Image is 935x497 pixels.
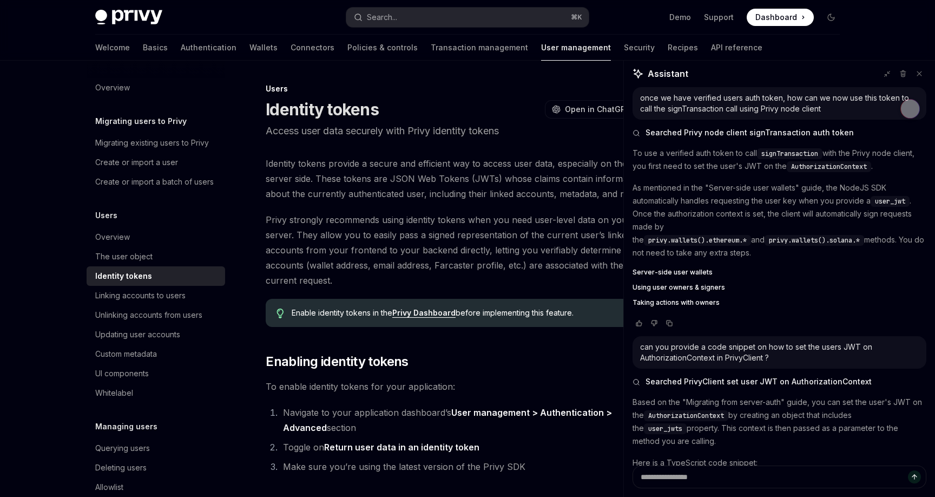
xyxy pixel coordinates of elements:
li: Toggle on [280,440,656,455]
span: AuthorizationContext [648,411,724,420]
span: Enabling identity tokens [266,353,409,370]
button: Copy chat response [663,318,676,329]
a: Querying users [87,439,225,458]
strong: Return user data in an identity token [324,442,479,453]
div: Create or import a user [95,156,178,169]
textarea: Ask a question... [633,466,926,488]
span: signTransaction [761,149,818,158]
a: Migrating existing users to Privy [87,133,225,153]
a: The user object [87,247,225,266]
a: Transaction management [431,35,528,61]
a: Overview [87,78,225,97]
span: Privy strongly recommends using identity tokens when you need user-level data on your server. The... [266,212,656,288]
span: Searched Privy node client signTransaction auth token [646,127,854,138]
span: To enable identity tokens for your application: [266,379,656,394]
span: Open in ChatGPT [565,104,631,115]
button: Vote that response was not good [648,318,661,329]
a: Policies & controls [347,35,418,61]
h5: Migrating users to Privy [95,115,187,128]
div: Overview [95,81,130,94]
h5: Managing users [95,420,157,433]
p: Here is a TypeScript code snippet: [633,456,926,469]
a: Overview [87,227,225,247]
div: once we have verified users auth token, how can we now use this token to call the signTransaction... [640,93,919,114]
div: Linking accounts to users [95,289,186,302]
span: privy.wallets().ethereum.* [648,236,747,245]
a: Unlinking accounts from users [87,305,225,325]
span: Dashboard [755,12,797,23]
a: Wallets [249,35,278,61]
div: Create or import a batch of users [95,175,214,188]
a: Linking accounts to users [87,286,225,305]
span: Using user owners & signers [633,283,725,292]
button: Open in ChatGPT [545,100,637,119]
a: Custom metadata [87,344,225,364]
div: Whitelabel [95,387,133,400]
a: Taking actions with owners [633,298,926,307]
a: Allowlist [87,478,225,497]
span: Searched PrivyClient set user JWT on AuthorizationContext [646,376,872,387]
div: Allowlist [95,481,123,494]
a: Identity tokens [87,266,225,286]
a: Authentication [181,35,236,61]
div: can you provide a code snippet on how to set the users JWT on AuthorizationContext in PrivyClient ? [640,342,919,363]
span: privy.wallets().solana.* [769,236,860,245]
a: Demo [669,12,691,23]
a: Basics [143,35,168,61]
div: Querying users [95,442,150,455]
a: User management [541,35,611,61]
p: Based on the "Migrating from server-auth" guide, you can set the user's JWT on the by creating an... [633,396,926,448]
button: Searched Privy node client signTransaction auth token [633,127,926,138]
a: Privy Dashboard [392,308,456,318]
span: AuthorizationContext [791,162,867,171]
a: Using user owners & signers [633,283,926,292]
a: Create or import a user [87,153,225,172]
a: Whitelabel [87,383,225,403]
div: Users [266,83,656,94]
span: Enable identity tokens in the before implementing this feature. [292,308,645,318]
div: The user object [95,250,153,263]
a: Server-side user wallets [633,268,926,277]
a: UI components [87,364,225,383]
div: Unlinking accounts from users [95,309,202,322]
a: Deleting users [87,458,225,478]
a: Support [704,12,734,23]
a: Dashboard [747,9,814,26]
span: Assistant [648,67,688,80]
button: Open search [346,8,589,27]
a: Security [624,35,655,61]
div: Identity tokens [95,270,152,283]
svg: Tip [276,309,284,318]
a: Connectors [291,35,334,61]
a: API reference [711,35,762,61]
button: Searched PrivyClient set user JWT on AuthorizationContext [633,376,926,387]
span: Identity tokens provide a secure and efficient way to access user data, especially on the server ... [266,156,656,201]
a: Create or import a batch of users [87,172,225,192]
p: To use a verified auth token to call with the Privy node client, you first need to set the user's... [633,147,926,173]
button: Toggle dark mode [822,9,840,26]
span: ⌘ K [571,13,582,22]
p: As mentioned in the "Server-side user wallets" guide, the NodeJS SDK automatically handles reques... [633,181,926,259]
a: Welcome [95,35,130,61]
div: Migrating existing users to Privy [95,136,209,149]
div: Deleting users [95,461,147,474]
div: UI components [95,367,149,380]
span: Taking actions with owners [633,298,720,307]
div: Search... [367,11,397,24]
span: user_jwt [875,197,905,206]
img: dark logo [95,10,162,25]
a: Updating user accounts [87,325,225,344]
button: Send message [908,470,921,483]
div: Overview [95,231,130,244]
span: Server-side user wallets [633,268,713,277]
h5: Users [95,209,117,222]
span: user_jwts [648,424,682,433]
p: Access user data securely with Privy identity tokens [266,123,656,139]
div: Custom metadata [95,348,157,361]
li: Navigate to your application dashboard’s section [280,405,656,435]
button: Vote that response was good [633,318,646,329]
div: Updating user accounts [95,328,180,341]
a: Recipes [668,35,698,61]
h1: Identity tokens [266,100,379,119]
